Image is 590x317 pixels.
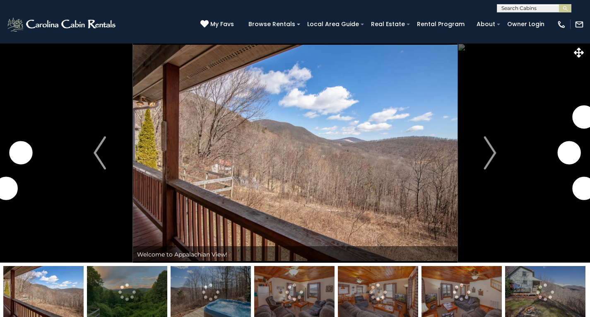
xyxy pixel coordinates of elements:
span: My Favs [210,20,234,29]
img: phone-regular-white.png [557,20,566,29]
a: Browse Rentals [244,18,299,31]
a: Owner Login [503,18,549,31]
img: White-1-2.png [6,16,118,33]
div: Welcome to Appalachian View! [133,246,458,263]
img: mail-regular-white.png [575,20,584,29]
a: Rental Program [413,18,469,31]
a: Real Estate [367,18,409,31]
a: My Favs [200,20,236,29]
button: Next [457,43,523,263]
a: Local Area Guide [303,18,363,31]
a: About [472,18,499,31]
img: arrow [484,136,496,169]
img: arrow [94,136,106,169]
button: Previous [67,43,133,263]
